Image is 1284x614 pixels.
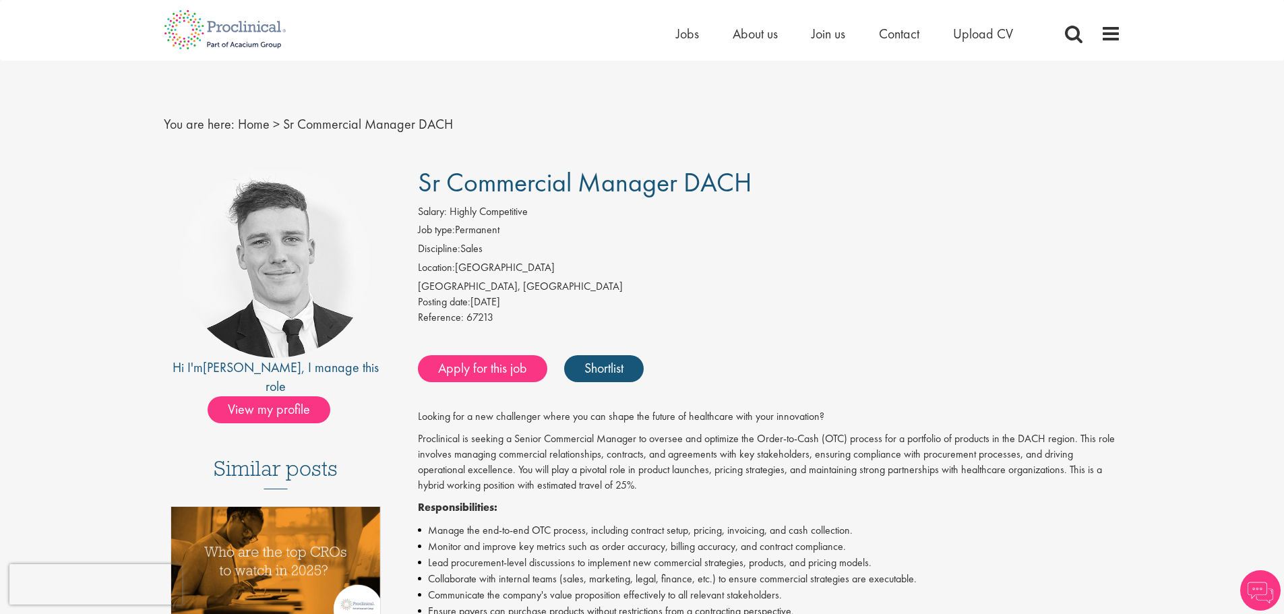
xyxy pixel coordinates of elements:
div: [GEOGRAPHIC_DATA], [GEOGRAPHIC_DATA] [418,279,1121,295]
span: Posting date: [418,295,470,309]
div: Hi I'm , I manage this role [164,358,388,396]
li: Monitor and improve key metrics such as order accuracy, billing accuracy, and contract compliance. [418,539,1121,555]
div: [DATE] [418,295,1121,310]
a: Upload CV [953,25,1013,42]
h3: Similar posts [214,457,338,489]
li: Lead procurement-level discussions to implement new commercial strategies, products, and pricing ... [418,555,1121,571]
li: Sales [418,241,1121,260]
li: Manage the end-to-end OTC process, including contract setup, pricing, invoicing, and cash collect... [418,522,1121,539]
a: Shortlist [564,355,644,382]
span: Highly Competitive [450,204,528,218]
strong: Responsibilities: [418,500,497,514]
label: Salary: [418,204,447,220]
a: View my profile [208,399,344,417]
li: [GEOGRAPHIC_DATA] [418,260,1121,279]
a: Jobs [676,25,699,42]
span: Sr Commercial Manager DACH [418,165,752,199]
span: View my profile [208,396,330,423]
img: Chatbot [1240,570,1281,611]
p: Proclinical is seeking a Senior Commercial Manager to oversee and optimize the Order-to-Cash (OTC... [418,431,1121,493]
a: [PERSON_NAME] [203,359,301,376]
label: Location: [418,260,455,276]
li: Communicate the company's value proposition effectively to all relevant stakeholders. [418,587,1121,603]
a: Contact [879,25,919,42]
label: Job type: [418,222,455,238]
label: Reference: [418,310,464,326]
a: About us [733,25,778,42]
img: imeage of recruiter Nicolas Daniel [181,168,371,358]
p: Looking for a new challenger where you can shape the future of healthcare with your innovation? [418,409,1121,425]
label: Discipline: [418,241,460,257]
span: 67213 [466,310,493,324]
span: Sr Commercial Manager DACH [283,115,453,133]
a: Join us [812,25,845,42]
iframe: reCAPTCHA [9,564,182,605]
span: > [273,115,280,133]
a: Apply for this job [418,355,547,382]
li: Collaborate with internal teams (sales, marketing, legal, finance, etc.) to ensure commercial str... [418,571,1121,587]
span: You are here: [164,115,235,133]
li: Permanent [418,222,1121,241]
a: breadcrumb link [238,115,270,133]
